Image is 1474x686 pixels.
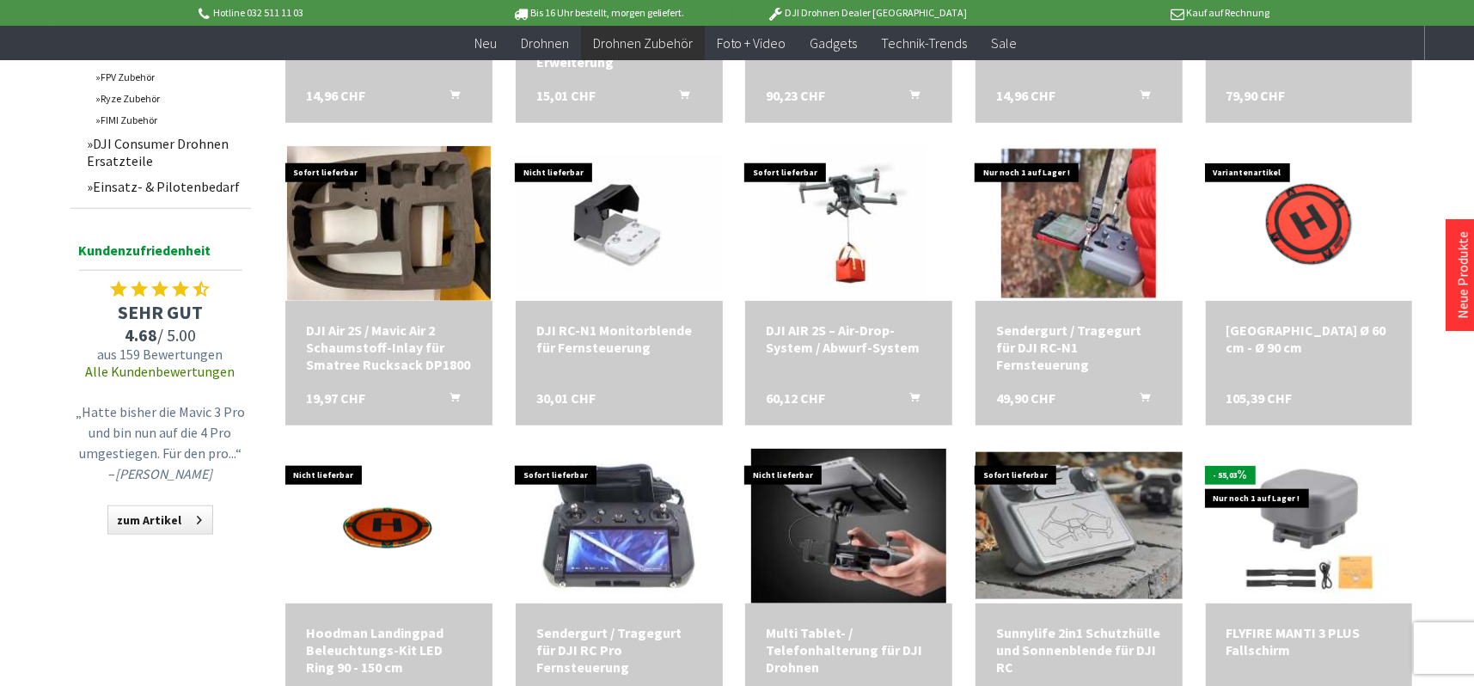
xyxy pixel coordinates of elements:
[196,3,464,23] p: Hotline 032 511 11 03
[705,26,798,61] a: Foto + Video
[509,26,581,61] a: Drohnen
[541,449,696,603] img: Sendergurt / Tragegurt für DJI RC Pro Fernsteuerung
[766,87,825,104] span: 90,23 CHF
[521,34,569,52] span: Drohnen
[536,322,702,356] a: DJI RC-N1 Monitorblende für Fernsteuerung 30,01 CHF
[733,3,1001,23] p: DJI Drohnen Dealer [GEOGRAPHIC_DATA]
[870,26,980,61] a: Technik-Trends
[429,389,470,412] button: In den Warenkorb
[79,131,251,174] a: DJI Consumer Drohnen Ersatzteile
[798,26,870,61] a: Gadgets
[766,322,932,356] div: DJI AIR 2S – Air-Drop-System / Abwurf-System
[462,26,509,61] a: Neu
[976,452,1183,599] img: Sunnylife 2in1 Schutzhülle und Sonnenblende für DJI RC
[766,389,825,407] span: 60,12 CHF
[1226,87,1286,104] span: 79,90 CHF
[772,146,927,301] img: DJI AIR 2S – Air-Drop-System / Abwurf-System
[1001,3,1269,23] p: Kauf auf Rechnung
[810,34,858,52] span: Gadgets
[1119,87,1160,109] button: In den Warenkorb
[536,389,596,407] span: 30,01 CHF
[306,389,365,407] span: 19,97 CHF
[306,322,472,373] div: DJI Air 2S / Mavic Air 2 Schaumstoff-Inlay für Smatree Rucksack DP1800
[766,322,932,356] a: DJI AIR 2S – Air-Drop-System / Abwurf-System 60,12 CHF In den Warenkorb
[516,155,723,293] img: DJI RC-N1 Monitorblende für Fernsteuerung
[86,363,235,380] a: Alle Kundenbewertungen
[306,322,472,373] a: DJI Air 2S / Mavic Air 2 Schaumstoff-Inlay für Smatree Rucksack DP1800 19,97 CHF In den Warenkorb
[70,300,251,324] span: SEHR GUT
[88,66,251,88] a: FPV Zubehör
[659,87,700,109] button: In den Warenkorb
[536,624,702,676] a: Sendergurt / Tragegurt für DJI RC Pro Fernsteuerung 49,90 CHF In den Warenkorb
[889,87,930,109] button: In den Warenkorb
[766,624,932,676] a: Multi Tablet- / Telefonhalterung für DJI Drohnen 39,14 CHF
[88,88,251,109] a: Ryze Zubehör
[88,109,251,131] a: FIMI Zubehör
[311,449,466,603] img: Hoodman Landingpad Beleuchtungs-Kit LED Ring 90 - 150 cm
[717,34,786,52] span: Foto + Video
[882,34,968,52] span: Technik-Trends
[287,146,491,301] img: DJI Air 2S / Mavic Air 2 Schaumstoff-Inlay für Smatree Rucksack DP1800
[996,389,1055,407] span: 49,90 CHF
[306,624,472,676] div: Hoodman Landingpad Beleuchtungs-Kit LED Ring 90 - 150 cm
[474,34,497,52] span: Neu
[593,34,693,52] span: Drohnen Zubehör
[125,324,157,346] span: 4.68
[889,389,930,412] button: In den Warenkorb
[980,26,1030,61] a: Sale
[1226,389,1293,407] span: 105,39 CHF
[429,87,470,109] button: In den Warenkorb
[996,624,1162,676] div: Sunnylife 2in1 Schutzhülle und Sonnenblende für DJI RC
[1454,231,1471,319] a: Neue Produkte
[996,87,1055,104] span: 14,96 CHF
[1232,146,1386,301] img: Hoodman Landeplatz Ø 60 cm - Ø 90 cm
[996,624,1162,676] a: Sunnylife 2in1 Schutzhülle und Sonnenblende für DJI RC 26,00 CHF In den Warenkorb
[581,26,705,61] a: Drohnen Zubehör
[996,322,1162,373] div: Sendergurt / Tragegurt für DJI RC-N1 Fernsteuerung
[1226,624,1392,658] div: FLYFIRE MANTI 3 PLUS Fallschirm
[464,3,732,23] p: Bis 16 Uhr bestellt, morgen geliefert.
[1119,389,1160,412] button: In den Warenkorb
[1001,146,1156,301] img: Sendergurt / Tragegurt für DJI RC-N1 Fernsteuerung
[79,174,251,199] a: Einsatz- & Pilotenbedarf
[996,322,1162,373] a: Sendergurt / Tragegurt für DJI RC-N1 Fernsteuerung 49,90 CHF In den Warenkorb
[536,624,702,676] div: Sendergurt / Tragegurt für DJI RC Pro Fernsteuerung
[1226,624,1392,658] a: FLYFIRE MANTI 3 PLUS Fallschirm 89,90 CHF In den Warenkorb
[306,87,365,104] span: 14,96 CHF
[1226,322,1392,356] a: [GEOGRAPHIC_DATA] Ø 60 cm - Ø 90 cm 105,39 CHF
[79,239,242,271] span: Kundenzufriedenheit
[70,324,251,346] span: / 5.00
[115,465,212,482] em: [PERSON_NAME]
[992,34,1018,52] span: Sale
[751,449,946,603] img: Multi Tablet- / Telefonhalterung für DJI Drohnen
[306,624,472,676] a: Hoodman Landingpad Beleuchtungs-Kit LED Ring 90 - 150 cm 53,20 CHF
[766,624,932,676] div: Multi Tablet- / Telefonhalterung für DJI Drohnen
[1232,449,1386,603] img: FLYFIRE MANTI 3 PLUS Fallschirm
[70,346,251,363] span: aus 159 Bewertungen
[536,87,596,104] span: 15,01 CHF
[75,401,247,484] p: „Hatte bisher die Mavic 3 Pro und bin nun auf die 4 Pro umgestiegen. Für den pro...“ –
[107,505,213,535] a: zum Artikel
[1226,322,1392,356] div: [GEOGRAPHIC_DATA] Ø 60 cm - Ø 90 cm
[536,322,702,356] div: DJI RC-N1 Monitorblende für Fernsteuerung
